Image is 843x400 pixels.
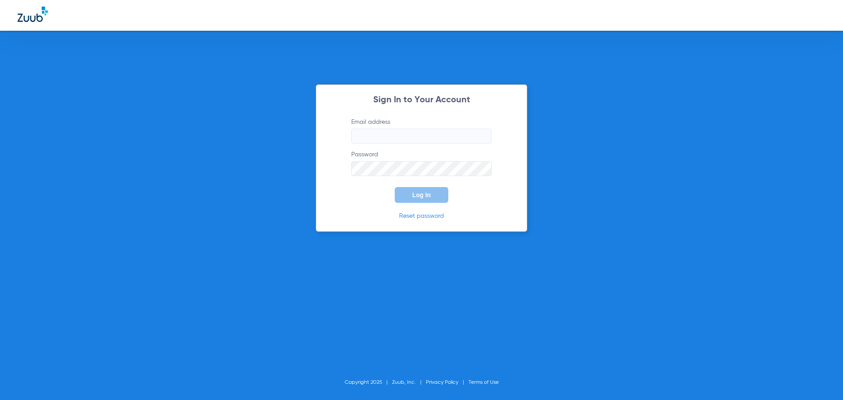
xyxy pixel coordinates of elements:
label: Email address [351,118,492,144]
a: Terms of Use [468,380,499,385]
input: Password [351,161,492,176]
input: Email address [351,129,492,144]
img: Zuub Logo [18,7,48,22]
span: Log In [412,191,431,198]
li: Zuub, Inc. [392,378,426,387]
a: Reset password [399,213,444,219]
a: Privacy Policy [426,380,458,385]
label: Password [351,150,492,176]
li: Copyright 2025 [345,378,392,387]
button: Log In [395,187,448,203]
h2: Sign In to Your Account [338,96,505,105]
